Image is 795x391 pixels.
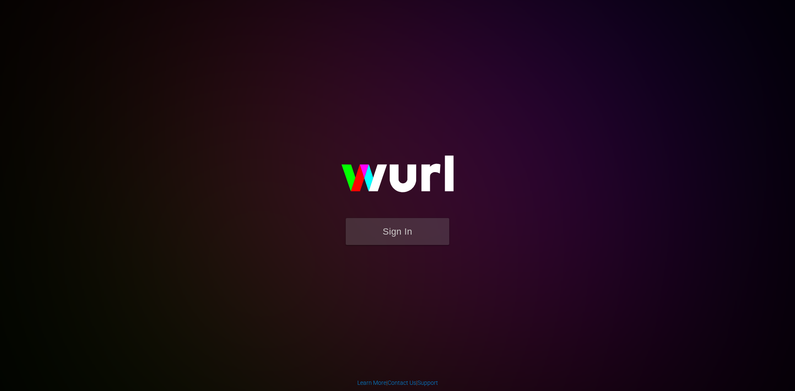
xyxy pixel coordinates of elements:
button: Sign In [346,218,449,245]
a: Contact Us [388,379,416,386]
a: Learn More [357,379,386,386]
div: | | [357,379,438,387]
a: Support [417,379,438,386]
img: wurl-logo-on-black-223613ac3d8ba8fe6dc639794a292ebdb59501304c7dfd60c99c58986ef67473.svg [315,138,480,218]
